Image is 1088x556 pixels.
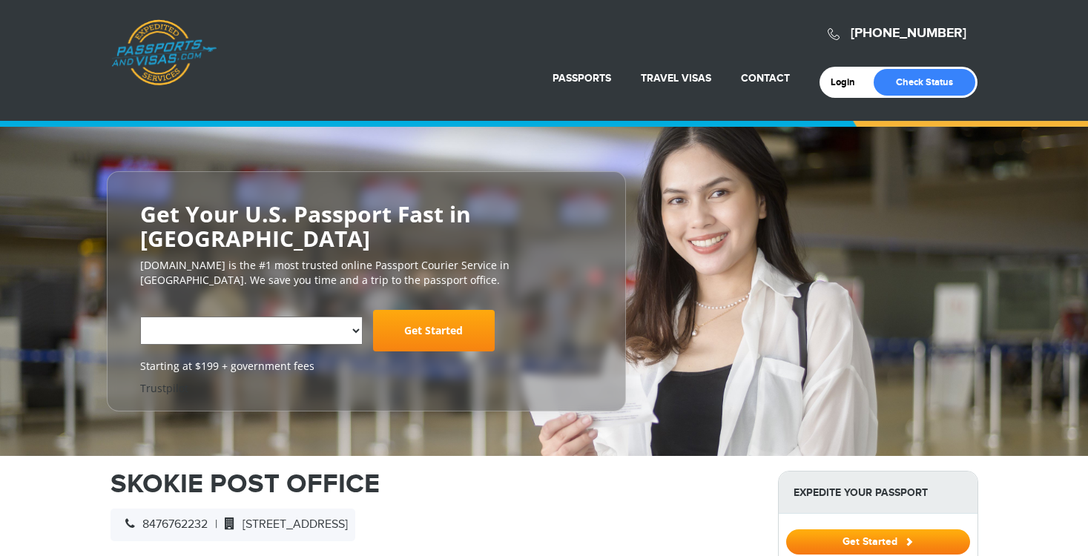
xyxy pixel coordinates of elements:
[140,359,593,374] span: Starting at $199 + government fees
[851,25,966,42] a: [PHONE_NUMBER]
[641,72,711,85] a: Travel Visas
[831,76,866,88] a: Login
[111,19,217,86] a: Passports & [DOMAIN_NAME]
[111,509,355,541] div: |
[140,381,188,395] a: Trustpilot
[779,471,977,514] strong: Expedite Your Passport
[874,69,975,96] a: Check Status
[786,529,970,555] button: Get Started
[741,72,790,85] a: Contact
[553,72,611,85] a: Passports
[118,517,208,532] span: 8476762232
[217,517,348,532] span: [STREET_ADDRESS]
[111,471,756,497] h1: SKOKIE POST OFFICE
[786,535,970,547] a: Get Started
[140,258,593,288] p: [DOMAIN_NAME] is the #1 most trusted online Passport Courier Service in [GEOGRAPHIC_DATA]. We sav...
[373,310,495,351] a: Get Started
[140,202,593,251] h2: Get Your U.S. Passport Fast in [GEOGRAPHIC_DATA]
